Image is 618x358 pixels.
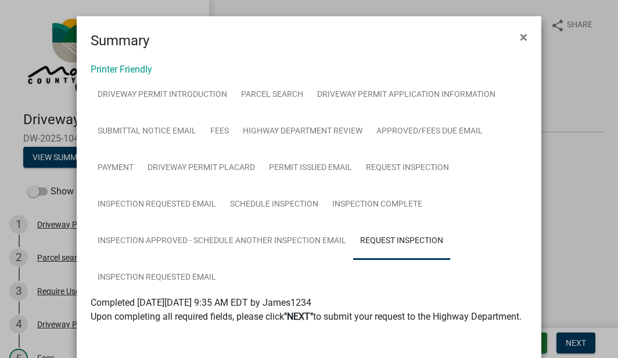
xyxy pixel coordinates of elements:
[91,150,141,187] a: Payment
[520,29,527,45] span: ×
[91,77,234,114] a: Driveway Permit Introduction
[91,113,203,150] a: Submittal Notice Email
[236,113,369,150] a: Highway Department Review
[325,186,429,223] a: Inspection Complete
[91,297,311,308] span: Completed [DATE][DATE] 9:35 AM EDT by James1234
[359,150,456,187] a: Request Inspection
[284,311,313,322] strong: "NEXT"
[310,77,502,114] a: Driveway Permit Application Information
[141,150,262,187] a: Driveway Permit Placard
[369,113,490,150] a: Approved/Fees Due Email
[353,223,450,260] a: Request Inspection
[262,150,359,187] a: Permit Issued Email
[511,21,537,53] button: Close
[91,30,149,51] h4: Summary
[223,186,325,223] a: Schedule Inspection
[91,310,527,324] p: Upon completing all required fields, please click to submit your request to the Highway Department.
[234,77,310,114] a: Parcel search
[91,64,152,75] a: Printer Friendly
[91,186,223,223] a: Inspection Requested Email
[91,259,223,296] a: Inspection Requested Email
[91,223,353,260] a: Inspection Approved - Schedule Another Inspection Email
[203,113,236,150] a: Fees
